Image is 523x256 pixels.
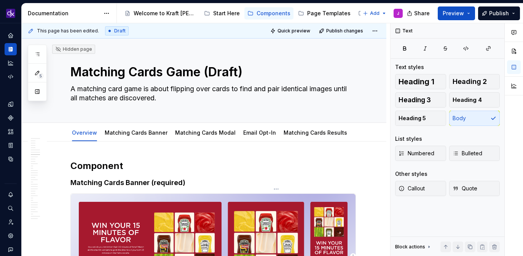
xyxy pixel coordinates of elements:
[175,129,236,136] a: Matching Cards Modal
[243,129,276,136] a: Email Opt-In
[121,6,359,21] div: Page tree
[37,73,43,79] span: 5
[489,10,509,17] span: Publish
[449,181,500,196] button: Quote
[399,114,426,122] span: Heading 5
[5,188,17,201] button: Notifications
[5,57,17,69] a: Analytics
[453,185,477,192] span: Quote
[5,43,17,55] a: Documentation
[5,216,17,228] a: Invite team
[399,96,431,104] span: Heading 3
[5,139,17,151] a: Storybook stories
[478,6,520,20] button: Publish
[438,6,475,20] button: Preview
[414,10,430,17] span: Share
[395,92,446,108] button: Heading 3
[5,112,17,124] a: Components
[307,10,351,17] div: Page Templates
[326,28,363,34] span: Publish changes
[399,78,434,85] span: Heading 1
[114,28,126,34] span: Draft
[397,10,399,16] div: J
[453,150,482,157] span: Bulleted
[102,124,171,140] div: Matching Cards Banner
[5,153,17,165] a: Data sources
[257,10,290,17] div: Components
[295,7,354,19] a: Page Templates
[395,170,427,178] div: Other styles
[105,129,167,136] a: Matching Cards Banner
[5,243,17,256] button: Contact support
[284,129,347,136] a: Matching Cards Results
[70,178,356,187] h4: Matching Cards Banner (required)
[453,96,482,104] span: Heading 4
[70,160,356,172] h2: Component
[37,28,99,34] span: This page has been edited.
[201,7,243,19] a: Start Here
[449,146,500,161] button: Bulleted
[399,150,434,157] span: Numbered
[443,10,464,17] span: Preview
[5,71,17,83] a: Code automation
[360,8,389,19] button: Add
[317,26,367,36] button: Publish changes
[6,9,15,18] img: 0784b2da-6f85-42e6-8793-4468946223dc.png
[240,124,279,140] div: Email Opt-In
[395,135,422,143] div: List styles
[5,230,17,242] a: Settings
[5,98,17,110] a: Design tokens
[395,111,446,126] button: Heading 5
[5,29,17,42] a: Home
[172,124,239,140] div: Matching Cards Modal
[281,124,350,140] div: Matching Cards Results
[395,74,446,89] button: Heading 1
[72,129,97,136] a: Overview
[121,7,199,19] a: Welcome to Kraft [PERSON_NAME]
[403,6,435,20] button: Share
[55,46,92,52] div: Hidden page
[395,146,446,161] button: Numbered
[449,74,500,89] button: Heading 2
[69,83,354,104] textarea: A matching card game is about flipping over cards to find and pair identical images until all mat...
[69,63,354,81] textarea: Matching Cards Game (Draft)
[453,78,487,85] span: Heading 2
[268,26,314,36] button: Quick preview
[134,10,196,17] div: Welcome to Kraft [PERSON_NAME]
[395,242,432,252] div: Block actions
[277,28,310,34] span: Quick preview
[69,124,100,140] div: Overview
[395,181,446,196] button: Callout
[370,10,379,16] span: Add
[355,7,395,19] a: Examples
[213,10,240,17] div: Start Here
[5,126,17,138] a: Assets
[5,202,17,214] button: Search ⌘K
[395,63,424,71] div: Text styles
[244,7,293,19] a: Components
[399,185,425,192] span: Callout
[449,92,500,108] button: Heading 4
[28,10,100,17] div: Documentation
